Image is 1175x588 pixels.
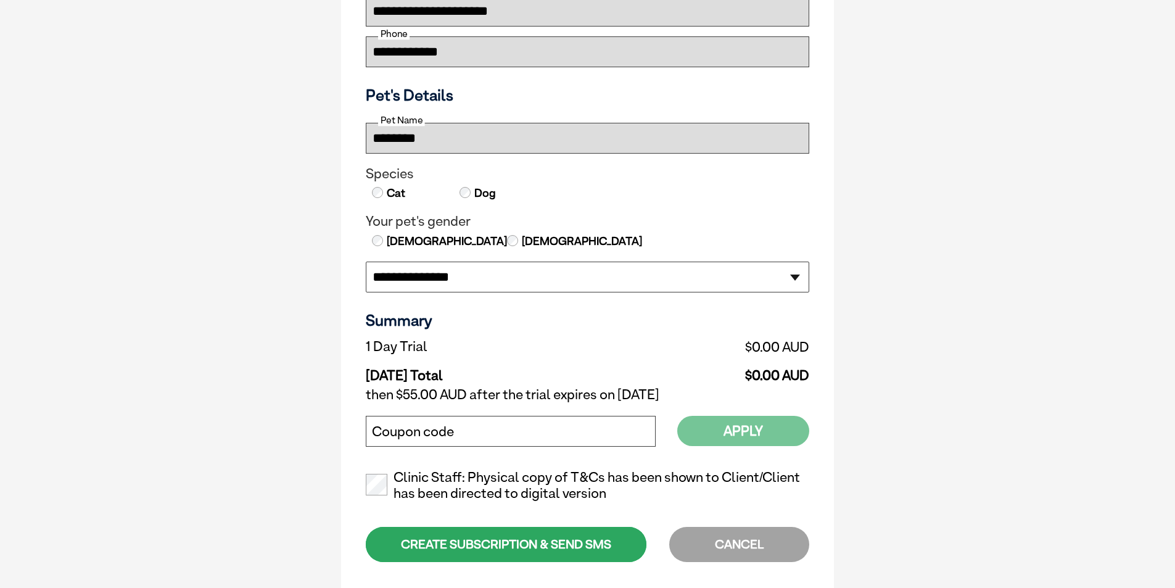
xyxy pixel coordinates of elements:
[607,358,809,384] td: $0.00 AUD
[677,416,809,446] button: Apply
[669,527,809,562] div: CANCEL
[366,470,809,502] label: Clinic Staff: Physical copy of T&Cs has been shown to Client/Client has been directed to digital ...
[607,336,809,358] td: $0.00 AUD
[366,166,809,182] legend: Species
[361,86,814,104] h3: Pet's Details
[366,213,809,230] legend: Your pet's gender
[366,336,607,358] td: 1 Day Trial
[366,474,387,495] input: Clinic Staff: Physical copy of T&Cs has been shown to Client/Client has been directed to digital ...
[366,358,607,384] td: [DATE] Total
[372,424,454,440] label: Coupon code
[366,311,809,329] h3: Summary
[366,527,646,562] div: CREATE SUBSCRIPTION & SEND SMS
[378,28,410,39] label: Phone
[366,384,809,406] td: then $55.00 AUD after the trial expires on [DATE]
